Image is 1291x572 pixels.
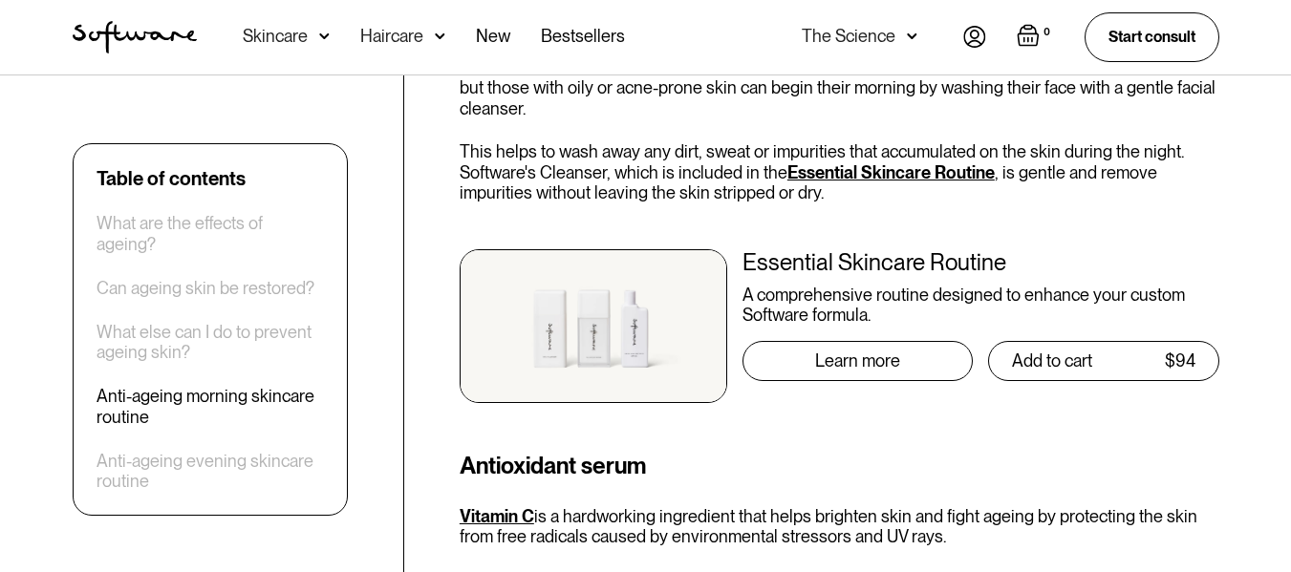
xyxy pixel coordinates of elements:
div: A comprehensive routine designed to enhance your custom Software formula. [742,285,1219,326]
div: Essential Skincare Routine [742,249,1219,277]
a: What else can I do to prevent ageing skin? [97,322,324,363]
img: arrow down [907,27,917,46]
h3: Antioxidant serum [460,449,1219,483]
div: Haircare [360,27,423,46]
p: This isn't necessary for everyone — if you have [MEDICAL_DATA], you may want to skip this step — ... [460,56,1219,118]
p: is a hardworking ingredient that helps brighten skin and fight ageing by protecting the skin from... [460,506,1219,547]
p: This helps to wash away any dirt, sweat or impurities that accumulated on the skin during the nig... [460,141,1219,203]
a: Vitamin C [460,506,534,526]
a: Anti-ageing morning skincare routine [97,386,324,427]
a: home [73,21,197,53]
div: Skincare [243,27,308,46]
div: Add to cart [1012,351,1092,371]
img: Software Logo [73,21,197,53]
a: What are the effects of ageing? [97,213,324,254]
a: Essential Skincare RoutineA comprehensive routine designed to enhance your custom Software formul... [460,249,1219,403]
img: arrow down [435,27,445,46]
a: Anti-ageing evening skincare routine [97,451,324,492]
div: The Science [802,27,895,46]
a: Essential Skincare Routine [787,162,995,182]
div: 0 [1040,24,1054,41]
a: Open empty cart [1017,24,1054,51]
a: Can ageing skin be restored? [97,278,314,299]
img: arrow down [319,27,330,46]
div: Table of contents [97,167,246,190]
a: Start consult [1085,12,1219,61]
div: $94 [1165,351,1195,371]
div: Learn more [815,351,900,371]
